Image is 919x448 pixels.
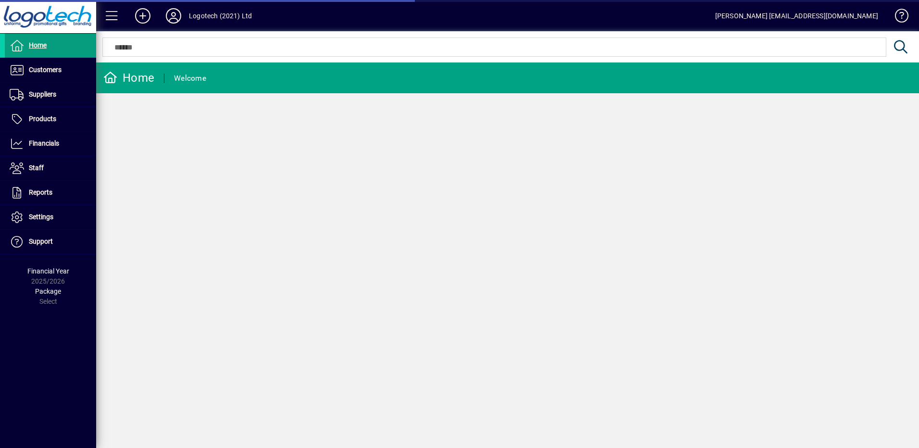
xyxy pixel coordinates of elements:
a: Support [5,230,96,254]
a: Suppliers [5,83,96,107]
div: Logotech (2021) Ltd [189,8,252,24]
div: [PERSON_NAME] [EMAIL_ADDRESS][DOMAIN_NAME] [715,8,878,24]
button: Add [127,7,158,25]
span: Financials [29,139,59,147]
span: Home [29,41,47,49]
span: Settings [29,213,53,221]
a: Customers [5,58,96,82]
span: Customers [29,66,62,74]
div: Welcome [174,71,206,86]
span: Support [29,237,53,245]
span: Suppliers [29,90,56,98]
span: Package [35,287,61,295]
span: Reports [29,188,52,196]
a: Financials [5,132,96,156]
span: Staff [29,164,44,172]
a: Knowledge Base [888,2,907,33]
button: Profile [158,7,189,25]
a: Reports [5,181,96,205]
div: Home [103,70,154,86]
span: Financial Year [27,267,69,275]
a: Staff [5,156,96,180]
a: Settings [5,205,96,229]
a: Products [5,107,96,131]
span: Products [29,115,56,123]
